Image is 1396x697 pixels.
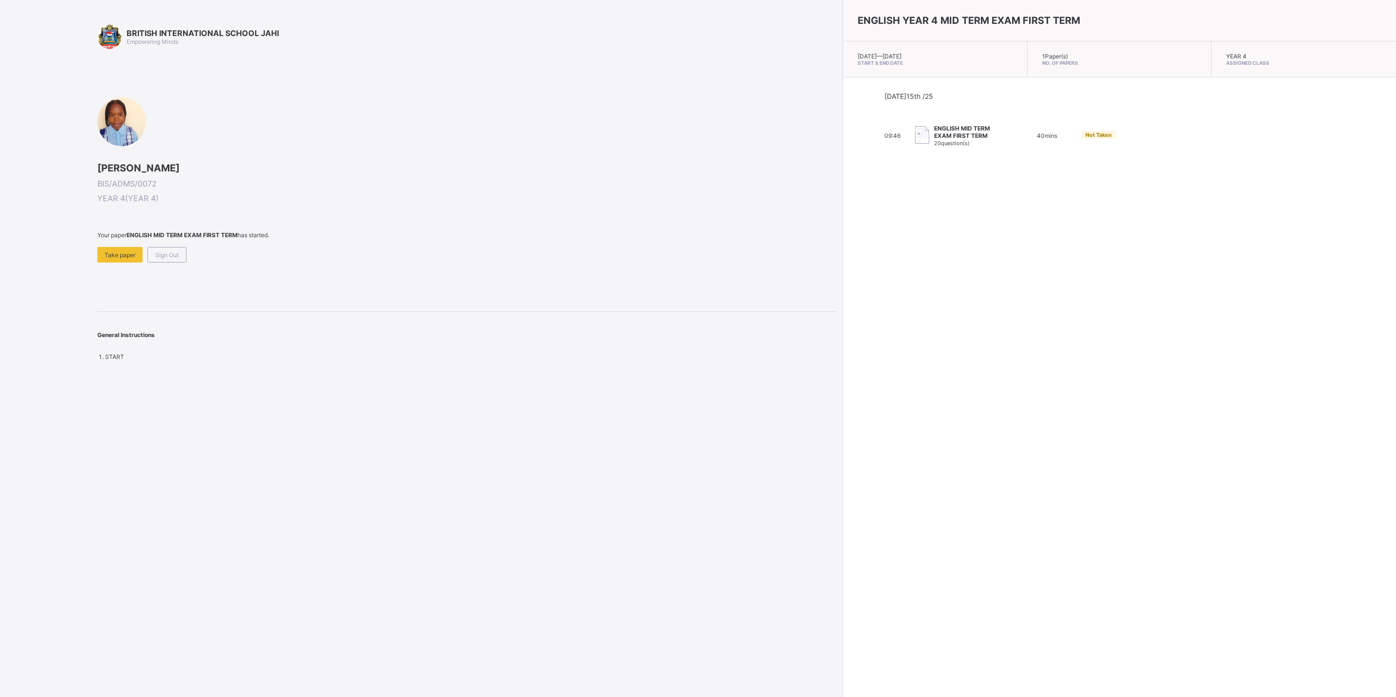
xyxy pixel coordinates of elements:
[105,353,124,360] span: START
[1042,60,1197,66] span: No. of Papers
[858,53,901,60] span: [DATE] — [DATE]
[1226,60,1381,66] span: Assigned Class
[915,126,929,144] img: take_paper.cd97e1aca70de81545fe8e300f84619e.svg
[934,125,1008,139] span: ENGLISH MID TERM EXAM FIRST TERM
[127,231,238,239] b: ENGLISH MID TERM EXAM FIRST TERM
[1085,132,1112,138] span: Not Taken
[884,92,933,100] span: [DATE] 15th /25
[1042,53,1068,60] span: 1 Paper(s)
[105,251,135,259] span: Take paper
[127,28,279,38] span: BRITISH INTERNATIONAL SCHOOL JAHI
[884,132,900,139] span: 09:46
[97,193,838,203] span: YEAR 4 ( YEAR 4 )
[97,231,838,239] span: Your paper has started.
[97,162,838,174] span: [PERSON_NAME]
[127,38,178,45] span: Empowering Minds
[858,15,1080,26] span: ENGLISH YEAR 4 MID TERM EXAM FIRST TERM
[97,331,155,339] span: General Instructions
[155,251,179,259] span: Sign Out
[1226,53,1247,60] span: YEAR 4
[1037,132,1057,139] span: 40 mins
[858,60,1012,66] span: Start & End Date
[97,179,838,188] span: BIS/ADMS/0072
[934,140,970,147] span: 20 question(s)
